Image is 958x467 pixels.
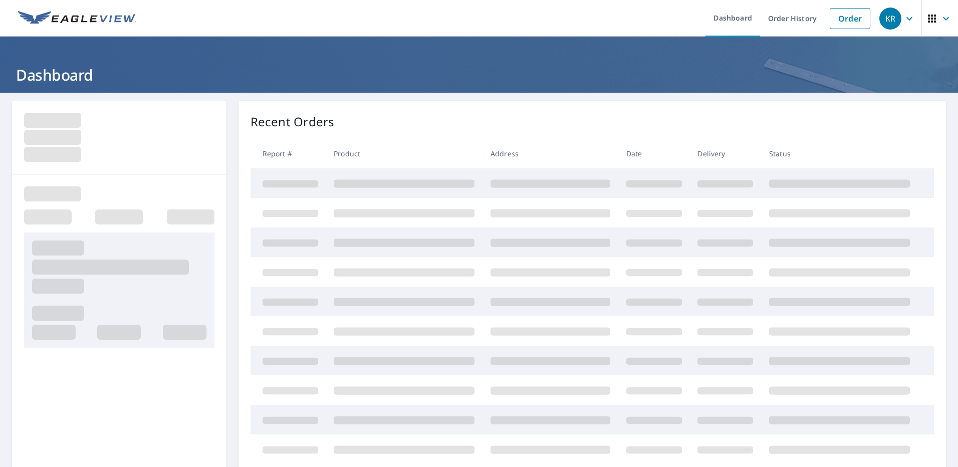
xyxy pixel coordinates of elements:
th: Date [618,139,690,168]
th: Delivery [689,139,761,168]
a: Order [830,8,870,29]
th: Report # [251,139,326,168]
img: EV Logo [18,11,136,26]
h1: Dashboard [12,65,946,85]
p: Recent Orders [251,113,335,131]
div: KR [879,8,901,30]
th: Status [761,139,918,168]
th: Product [326,139,483,168]
th: Address [483,139,618,168]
